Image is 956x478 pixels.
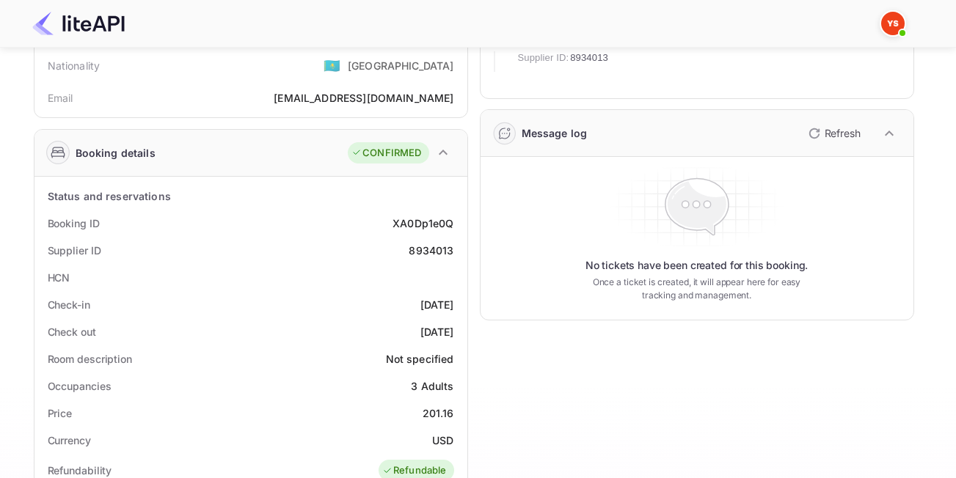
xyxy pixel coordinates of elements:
[386,351,454,367] div: Not specified
[48,433,91,448] div: Currency
[48,463,112,478] div: Refundability
[48,188,171,204] div: Status and reservations
[581,276,813,302] p: Once a ticket is created, it will appear here for easy tracking and management.
[420,324,454,339] div: [DATE]
[420,297,454,312] div: [DATE]
[76,145,156,161] div: Booking details
[351,146,421,161] div: CONFIRMED
[825,125,861,141] p: Refresh
[48,90,73,106] div: Email
[411,378,453,394] div: 3 Adults
[393,216,453,231] div: XA0Dp1e0Q
[348,58,454,73] div: [GEOGRAPHIC_DATA]
[48,324,96,339] div: Check out
[48,58,101,73] div: Nationality
[48,378,112,394] div: Occupancies
[844,29,902,72] div: [DATE] 02:28
[32,12,125,35] img: LiteAPI Logo
[48,216,100,231] div: Booking ID
[382,463,447,478] div: Refundable
[274,90,453,106] div: [EMAIL_ADDRESS][DOMAIN_NAME]
[518,51,569,65] span: Supplier ID:
[432,433,453,448] div: USD
[881,12,905,35] img: Yandex Support
[48,405,73,421] div: Price
[409,243,453,258] div: 8934013
[48,270,70,285] div: HCN
[585,258,809,273] p: No tickets have been created for this booking.
[570,51,608,65] span: 8934013
[48,297,90,312] div: Check-in
[423,405,454,421] div: 201.16
[800,122,866,145] button: Refresh
[48,351,132,367] div: Room description
[522,125,588,141] div: Message log
[324,52,340,78] span: United States
[48,243,101,258] div: Supplier ID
